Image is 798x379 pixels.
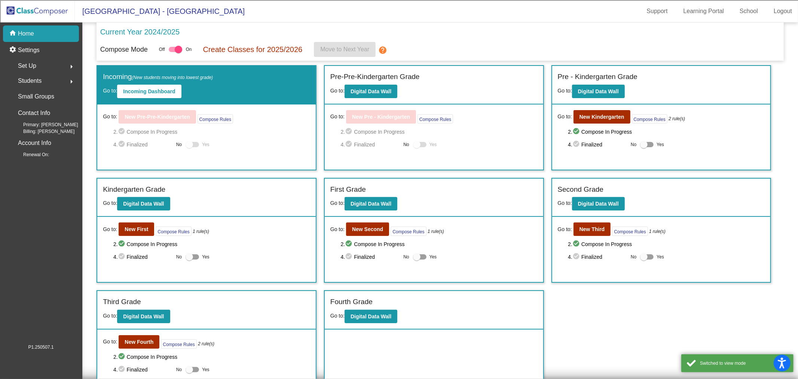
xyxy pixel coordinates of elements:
[18,138,51,148] p: Account Info
[3,194,795,201] div: Move to ...
[3,201,795,207] div: Home
[117,85,181,98] button: Incoming Dashboard
[113,240,310,249] span: 2. Compose In Progress
[161,339,196,349] button: Compose Rules
[568,140,627,149] span: 4. Finalized
[428,228,444,235] i: 1 rule(s)
[3,85,795,92] div: Download
[18,76,42,86] span: Students
[391,227,426,236] button: Compose Rules
[558,88,572,94] span: Go to:
[632,114,667,124] button: Compose Rules
[3,167,795,174] div: ???
[578,201,619,207] b: Digital Data Wall
[403,141,409,148] span: No
[103,72,213,82] label: Incoming
[118,127,127,136] mat-icon: check_circle
[700,360,788,367] div: Switched to view mode
[119,222,154,236] button: New First
[572,127,581,136] mat-icon: check_circle
[330,313,345,319] span: Go to:
[103,113,117,121] span: Go to:
[113,352,310,361] span: 2. Compose In Progress
[558,72,638,82] label: Pre - Kindergarten Grade
[125,226,148,232] b: New First
[202,365,210,374] span: Yes
[568,252,627,261] span: 4. Finalized
[568,127,765,136] span: 2. Compose In Progress
[3,72,795,78] div: Delete
[345,240,354,249] mat-icon: check_circle
[657,252,664,261] span: Yes
[418,114,453,124] button: Compose Rules
[198,340,214,347] i: 2 rule(s)
[558,184,604,195] label: Second Grade
[345,197,397,210] button: Digital Data Wall
[341,140,400,149] span: 4. Finalized
[100,26,180,37] p: Current Year 2024/2025
[125,114,190,120] b: New Pre-Pre-Kindergarten
[103,88,117,94] span: Go to:
[176,254,182,260] span: No
[113,140,172,149] span: 4. Finalized
[18,91,54,102] p: Small Groups
[118,365,127,374] mat-icon: check_circle
[3,160,795,167] div: CANCEL
[657,140,664,149] span: Yes
[578,88,619,94] b: Digital Data Wall
[18,61,36,71] span: Set Up
[346,222,389,236] button: New Second
[125,339,153,345] b: New Fourth
[159,46,165,53] span: Off
[346,110,416,124] button: New Pre - Kindergarten
[3,207,795,214] div: CANCEL
[118,140,127,149] mat-icon: check_circle
[11,121,78,128] span: Primary: [PERSON_NAME]
[176,141,182,148] span: No
[320,46,369,52] span: Move to Next Year
[103,225,117,233] span: Go to:
[345,252,354,261] mat-icon: check_circle
[3,248,795,255] div: JOURNAL
[100,45,148,55] p: Compose Mode
[203,44,303,55] p: Create Classes for 2025/2026
[351,313,391,319] b: Digital Data Wall
[113,365,172,374] span: 4. Finalized
[314,42,376,57] button: Move to Next Year
[67,62,76,71] mat-icon: arrow_right
[341,127,538,136] span: 2. Compose In Progress
[117,310,170,323] button: Digital Data Wall
[352,226,383,232] b: New Second
[132,75,213,80] span: (New students moving into lowest grade)
[3,58,795,65] div: Rename
[558,113,572,121] span: Go to:
[558,225,572,233] span: Go to:
[11,128,74,135] span: Billing: [PERSON_NAME]
[3,51,795,58] div: Sign out
[113,252,172,261] span: 4. Finalized
[118,252,127,261] mat-icon: check_circle
[9,46,18,55] mat-icon: settings
[67,77,76,86] mat-icon: arrow_right
[11,151,49,158] span: Renewal On:
[103,338,117,346] span: Go to:
[9,29,18,38] mat-icon: home
[429,140,437,149] span: Yes
[3,125,795,132] div: Newspaper
[572,197,625,210] button: Digital Data Wall
[352,114,410,120] b: New Pre - Kindergarten
[18,108,50,118] p: Contact Info
[123,201,164,207] b: Digital Data Wall
[330,88,345,94] span: Go to:
[103,297,141,307] label: Third Grade
[574,222,611,236] button: New Third
[3,18,795,24] div: Sort A > Z
[580,226,605,232] b: New Third
[345,310,397,323] button: Digital Data Wall
[103,184,165,195] label: Kindergarten Grade
[330,297,373,307] label: Fourth Grade
[330,184,366,195] label: First Grade
[3,255,795,261] div: MORE
[3,45,795,51] div: Options
[3,92,795,98] div: Print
